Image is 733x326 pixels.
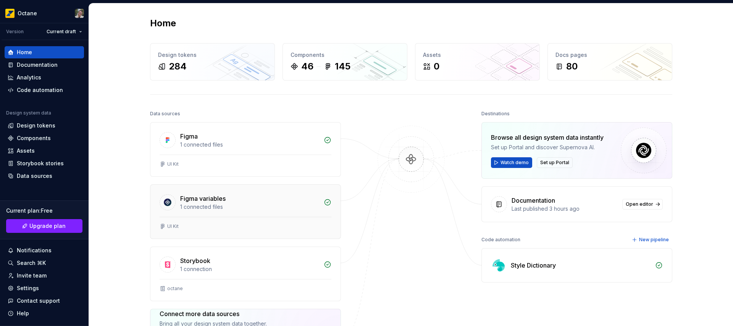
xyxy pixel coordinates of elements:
div: Components [17,134,51,142]
img: Tiago [75,9,84,18]
div: Documentation [512,196,555,205]
div: Last published 3 hours ago [512,205,618,213]
div: Data sources [150,108,180,119]
div: Figma [180,132,198,141]
a: Data sources [5,170,84,182]
div: Data sources [17,172,52,180]
button: OctaneTiago [2,5,87,21]
a: Storybook1 connectionoctane [150,247,341,301]
a: Analytics [5,71,84,84]
a: Home [5,46,84,58]
a: Design tokens [5,119,84,132]
div: Notifications [17,247,52,254]
div: Components [291,51,399,59]
div: Help [17,310,29,317]
a: Assets0 [415,43,540,81]
h2: Home [150,17,176,29]
a: Components [5,132,84,144]
span: Set up Portal [540,160,569,166]
div: Octane [18,10,37,17]
button: Watch demo [491,157,532,168]
div: Analytics [17,74,41,81]
div: Connect more data sources [160,309,267,318]
a: Settings [5,282,84,294]
button: Help [5,307,84,320]
button: Contact support [5,295,84,307]
div: Assets [423,51,532,59]
a: Open editor [622,199,663,210]
a: Storybook stories [5,157,84,169]
div: UI Kit [167,223,179,229]
div: Design tokens [17,122,55,129]
button: Current draft [43,26,86,37]
div: UI Kit [167,161,179,167]
button: Search ⌘K [5,257,84,269]
div: Settings [17,284,39,292]
div: 1 connection [180,265,319,273]
div: octane [167,286,183,292]
a: Documentation [5,59,84,71]
div: Set up Portal and discover Supernova AI. [491,144,604,151]
div: Design system data [6,110,51,116]
a: Components46145 [283,43,407,81]
a: Figma variables1 connected filesUI Kit [150,184,341,239]
a: Upgrade plan [6,219,82,233]
div: Version [6,29,24,35]
div: Figma variables [180,194,226,203]
span: New pipeline [639,237,669,243]
div: Storybook [180,256,210,265]
a: Design tokens284 [150,43,275,81]
span: Open editor [626,201,653,207]
div: Code automation [17,86,63,94]
button: Notifications [5,244,84,257]
div: Home [17,48,32,56]
span: Watch demo [501,160,529,166]
div: 80 [566,60,578,73]
a: Figma1 connected filesUI Kit [150,122,341,177]
div: Style Dictionary [511,261,556,270]
div: Docs pages [555,51,664,59]
div: 1 connected files [180,203,319,211]
div: Design tokens [158,51,267,59]
img: e8093afa-4b23-4413-bf51-00cde92dbd3f.png [5,9,15,18]
div: Assets [17,147,35,155]
button: New pipeline [630,234,672,245]
div: Code automation [481,234,520,245]
div: Contact support [17,297,60,305]
a: Assets [5,145,84,157]
a: Invite team [5,270,84,282]
div: Browse all design system data instantly [491,133,604,142]
span: Current draft [47,29,76,35]
div: 284 [169,60,187,73]
a: Code automation [5,84,84,96]
div: 145 [335,60,350,73]
div: Documentation [17,61,58,69]
span: Upgrade plan [29,222,66,230]
div: 1 connected files [180,141,319,148]
div: Invite team [17,272,47,279]
a: Docs pages80 [547,43,672,81]
div: Current plan : Free [6,207,82,215]
div: Search ⌘K [17,259,46,267]
button: Set up Portal [537,157,573,168]
div: Storybook stories [17,160,64,167]
div: 0 [434,60,439,73]
div: 46 [301,60,313,73]
div: Destinations [481,108,510,119]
